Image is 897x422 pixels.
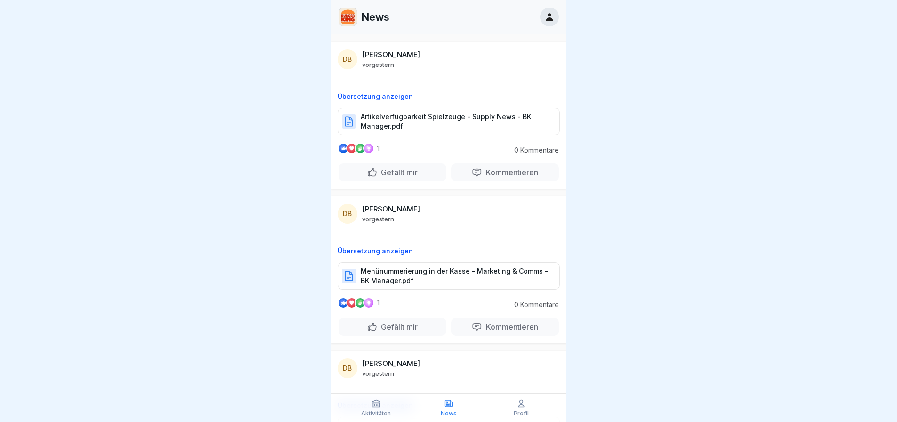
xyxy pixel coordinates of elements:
[338,49,357,69] div: DB
[338,358,357,378] div: DB
[377,299,380,307] p: 1
[362,359,420,368] p: [PERSON_NAME]
[441,410,457,417] p: News
[362,215,394,223] p: vorgestern
[339,8,357,26] img: w2f18lwxr3adf3talrpwf6id.png
[377,145,380,152] p: 1
[338,276,560,285] a: Menünummerierung in der Kasse - Marketing & Comms - BK Manager.pdf
[338,247,560,255] p: Übersetzung anzeigen
[338,204,357,224] div: DB
[338,93,560,100] p: Übersetzung anzeigen
[482,322,538,332] p: Kommentieren
[514,410,529,417] p: Profil
[338,121,560,130] a: Artikelverfügbarkeit Spielzeuge - Supply News - BK Manager.pdf
[362,50,420,59] p: [PERSON_NAME]
[507,301,559,308] p: 0 Kommentare
[377,322,418,332] p: Gefällt mir
[361,267,550,285] p: Menünummerierung in der Kasse - Marketing & Comms - BK Manager.pdf
[362,61,394,68] p: vorgestern
[362,370,394,377] p: vorgestern
[361,11,389,23] p: News
[361,112,550,131] p: Artikelverfügbarkeit Spielzeuge - Supply News - BK Manager.pdf
[482,168,538,177] p: Kommentieren
[507,146,559,154] p: 0 Kommentare
[362,205,420,213] p: [PERSON_NAME]
[377,168,418,177] p: Gefällt mir
[361,410,391,417] p: Aktivitäten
